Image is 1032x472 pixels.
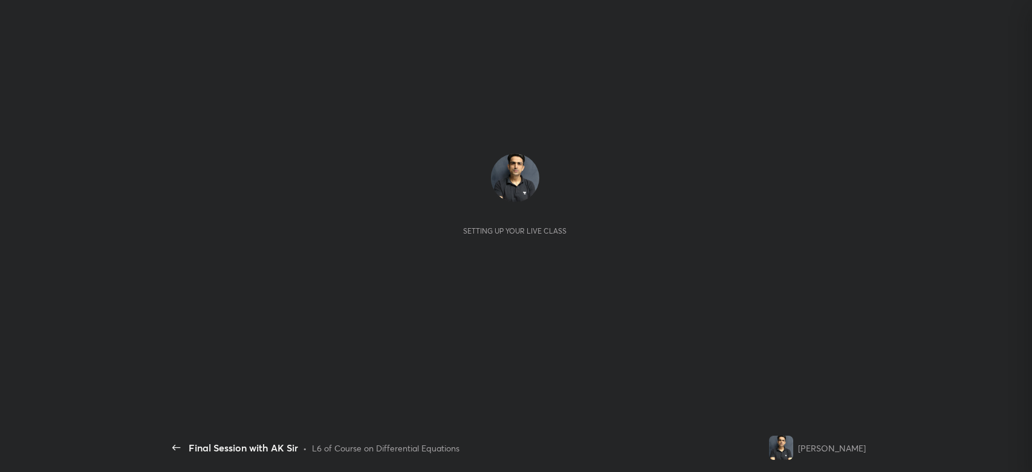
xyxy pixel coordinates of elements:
div: [PERSON_NAME] [798,442,866,454]
div: • [303,442,307,454]
div: Final Session with AK Sir [189,441,298,455]
img: a936c44702ed4bcdaeba62cba637cb8a.jpg [769,436,793,460]
div: L6 of Course on Differential Equations [312,442,459,454]
div: Setting up your live class [463,226,566,235]
img: a936c44702ed4bcdaeba62cba637cb8a.jpg [491,154,539,202]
